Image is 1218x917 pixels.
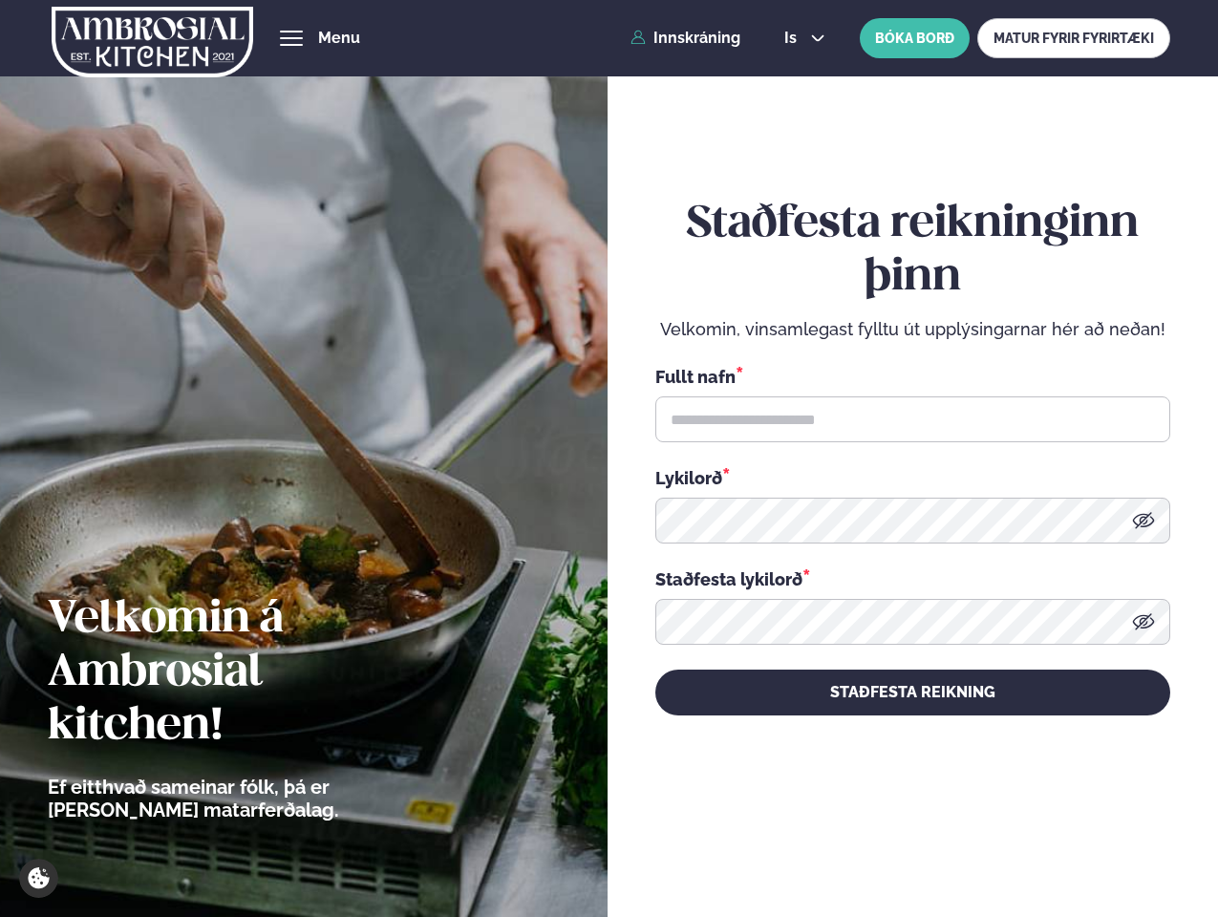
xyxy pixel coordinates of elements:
[655,566,1170,591] div: Staðfesta lykilorð
[784,31,802,46] span: is
[280,27,303,50] button: hamburger
[52,3,253,81] img: logo
[19,859,58,898] a: Cookie settings
[655,364,1170,389] div: Fullt nafn
[860,18,970,58] button: BÓKA BORÐ
[655,318,1170,341] p: Velkomin, vinsamlegast fylltu út upplýsingarnar hér að neðan!
[655,465,1170,490] div: Lykilorð
[977,18,1170,58] a: MATUR FYRIR FYRIRTÆKI
[655,198,1170,305] h2: Staðfesta reikninginn þinn
[630,30,740,47] a: Innskráning
[655,670,1170,715] button: STAÐFESTA REIKNING
[769,31,841,46] button: is
[48,776,444,821] p: Ef eitthvað sameinar fólk, þá er [PERSON_NAME] matarferðalag.
[48,593,444,754] h2: Velkomin á Ambrosial kitchen!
